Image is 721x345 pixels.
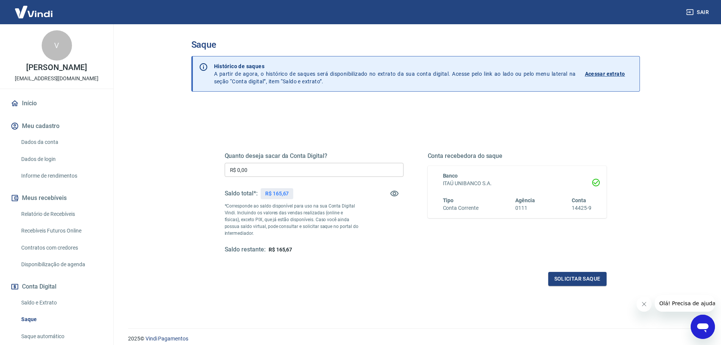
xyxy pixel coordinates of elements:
p: Acessar extrato [585,70,625,78]
iframe: Fechar mensagem [637,297,652,312]
h5: Quanto deseja sacar da Conta Digital? [225,152,404,160]
span: R$ 165,67 [269,247,292,253]
h5: Saldo restante: [225,246,266,254]
span: Banco [443,173,458,179]
p: R$ 165,67 [265,190,289,198]
a: Vindi Pagamentos [145,336,188,342]
a: Saldo e Extrato [18,295,104,311]
img: Vindi [9,0,58,23]
button: Sair [685,5,712,19]
a: Informe de rendimentos [18,168,104,184]
a: Contratos com credores [18,240,104,256]
a: Recebíveis Futuros Online [18,223,104,239]
p: [EMAIL_ADDRESS][DOMAIN_NAME] [15,75,99,83]
span: Olá! Precisa de ajuda? [5,5,64,11]
p: 2025 © [128,335,703,343]
h6: 0111 [515,204,535,212]
button: Meus recebíveis [9,190,104,206]
a: Saque [18,312,104,327]
span: Tipo [443,197,454,203]
a: Dados da conta [18,134,104,150]
iframe: Botão para abrir a janela de mensagens [691,315,715,339]
a: Dados de login [18,151,104,167]
h3: Saque [191,39,640,50]
p: A partir de agora, o histórico de saques será disponibilizado no extrato da sua conta digital. Ac... [214,62,576,85]
a: Disponibilização de agenda [18,257,104,272]
button: Meu cadastro [9,118,104,134]
div: V [42,30,72,61]
p: Histórico de saques [214,62,576,70]
a: Saque automático [18,329,104,344]
a: Relatório de Recebíveis [18,206,104,222]
h6: Conta Corrente [443,204,479,212]
h6: ITAÚ UNIBANCO S.A. [443,180,591,187]
a: Acessar extrato [585,62,633,85]
span: Agência [515,197,535,203]
p: [PERSON_NAME] [26,64,87,72]
span: Conta [572,197,586,203]
p: *Corresponde ao saldo disponível para uso na sua Conta Digital Vindi. Incluindo os valores das ve... [225,203,359,237]
h5: Saldo total*: [225,190,258,197]
h6: 14425-9 [572,204,591,212]
button: Solicitar saque [548,272,607,286]
iframe: Mensagem da empresa [655,295,715,312]
button: Conta Digital [9,278,104,295]
h5: Conta recebedora do saque [428,152,607,160]
a: Início [9,95,104,112]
